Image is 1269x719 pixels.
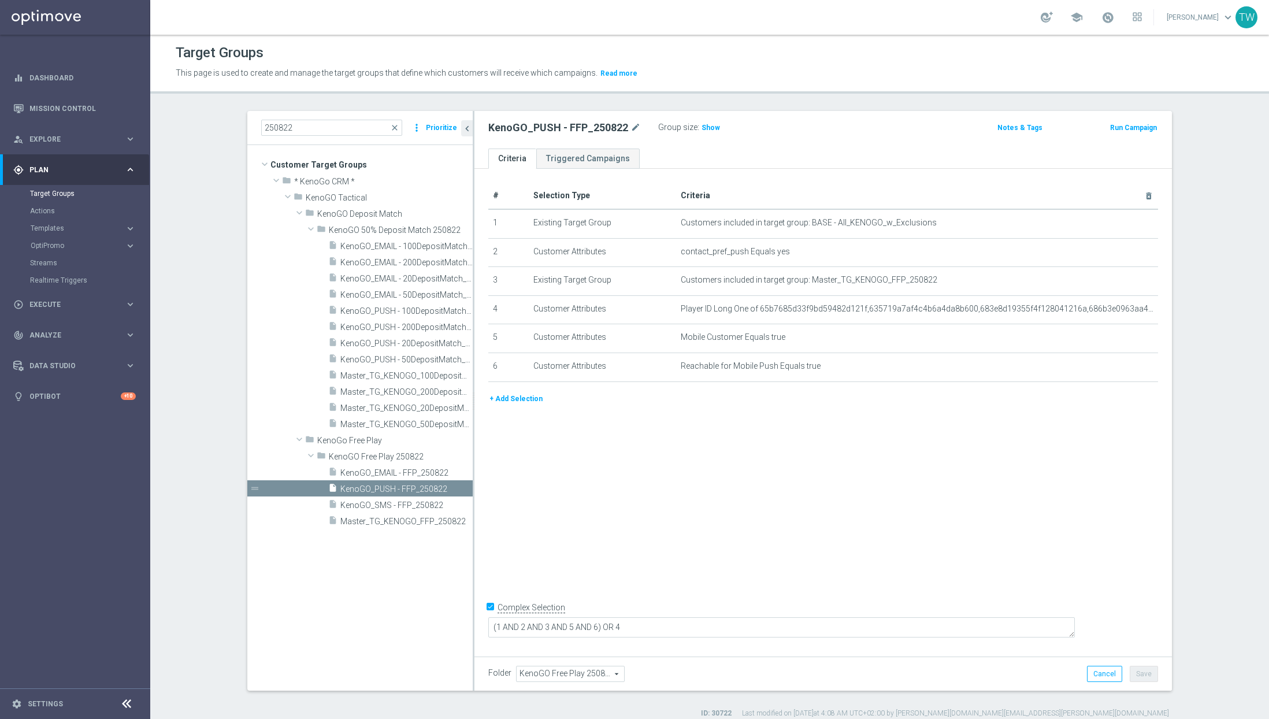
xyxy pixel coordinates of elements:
button: Prioritize [424,120,459,136]
button: track_changes Analyze keyboard_arrow_right [13,331,136,340]
i: folder [317,451,326,464]
span: KenoGO_EMAIL - 200DepositMatch_250822 [340,258,473,268]
button: Read more [599,67,639,80]
span: * KenoGo CRM * [294,177,473,187]
span: keyboard_arrow_down [1222,11,1234,24]
label: Folder [488,668,511,678]
a: Optibot [29,381,121,412]
span: Execute [29,301,125,308]
span: KenoGO_EMAIL - FFP_250822 [340,468,473,478]
i: mode_edit [630,121,641,135]
i: insert_drive_file [328,354,337,367]
label: ID: 30722 [701,709,732,718]
a: Target Groups [30,189,120,198]
span: KenoGO_PUSH - 50DepositMatch_250822 [340,355,473,365]
span: school [1070,11,1083,24]
span: Data Studio [29,362,125,369]
td: 4 [488,295,529,324]
div: OptiPromo [31,242,125,249]
i: insert_drive_file [328,499,337,513]
a: Actions [30,206,120,216]
span: Explore [29,136,125,143]
span: Master_TG_KENOGO_100DepositMatch_250822 [340,371,473,381]
button: Cancel [1087,666,1122,682]
td: Customer Attributes [529,353,676,381]
span: close [390,123,399,132]
div: Target Groups [30,185,149,202]
span: Plan [29,166,125,173]
h1: Target Groups [176,45,264,61]
div: Actions [30,202,149,220]
td: 5 [488,324,529,353]
div: Mission Control [13,93,136,124]
div: Templates [31,225,125,232]
button: play_circle_outline Execute keyboard_arrow_right [13,300,136,309]
i: keyboard_arrow_right [125,299,136,310]
span: KenoGO_PUSH - 20DepositMatch_250822 [340,339,473,349]
div: Optibot [13,381,136,412]
span: KenoGO_SMS - FFP_250822 [340,501,473,510]
span: KenoGO_EMAIL - 50DepositMatch_250822 [340,290,473,300]
span: KenoGO 50% Deposit Match 250822 [329,225,473,235]
i: keyboard_arrow_right [125,223,136,234]
div: Analyze [13,330,125,340]
div: lightbulb Optibot +10 [13,392,136,401]
i: keyboard_arrow_right [125,134,136,144]
button: OptiPromo keyboard_arrow_right [30,241,136,250]
h2: KenoGO_PUSH - FFP_250822 [488,121,628,135]
i: insert_drive_file [328,305,337,318]
div: Execute [13,299,125,310]
div: OptiPromo [30,237,149,254]
i: insert_drive_file [328,257,337,270]
th: # [488,183,529,209]
div: TW [1235,6,1257,28]
button: Data Studio keyboard_arrow_right [13,361,136,370]
td: Customer Attributes [529,295,676,324]
span: KenoGO_PUSH - 200DepositMatch_250822 [340,323,473,332]
i: insert_drive_file [328,386,337,399]
span: KenoGO_PUSH - FFP_250822 [340,484,473,494]
i: folder [294,192,303,205]
td: 3 [488,267,529,296]
div: equalizer Dashboard [13,73,136,83]
i: keyboard_arrow_right [125,164,136,175]
i: insert_drive_file [328,516,337,529]
button: person_search Explore keyboard_arrow_right [13,135,136,144]
button: chevron_left [461,120,473,136]
span: Master_TG_KENOGO_FFP_250822 [340,517,473,527]
i: insert_drive_file [328,467,337,480]
a: Criteria [488,149,536,169]
a: Settings [28,701,63,707]
i: insert_drive_file [328,402,337,416]
i: keyboard_arrow_right [125,329,136,340]
div: Explore [13,134,125,144]
span: KenoGO Tactical [306,193,473,203]
i: gps_fixed [13,165,24,175]
i: settings [12,699,22,709]
button: gps_fixed Plan keyboard_arrow_right [13,165,136,175]
i: insert_drive_file [328,240,337,254]
i: chevron_left [462,123,473,134]
i: insert_drive_file [328,338,337,351]
span: Master_TG_KENOGO_20DepositMatch_250822 [340,403,473,413]
label: Group size [658,123,697,132]
i: track_changes [13,330,24,340]
button: + Add Selection [488,392,544,405]
i: keyboard_arrow_right [125,240,136,251]
a: Dashboard [29,62,136,93]
span: KenoGO Free Play 250822 [329,452,473,462]
button: Save [1130,666,1158,682]
span: Criteria [681,191,710,200]
span: Master_TG_KENOGO_50DepositMatch_250822 [340,420,473,429]
i: insert_drive_file [328,370,337,383]
span: KenoGO Deposit Match [317,209,473,219]
span: Reachable for Mobile Push Equals true [681,361,821,371]
i: person_search [13,134,24,144]
i: insert_drive_file [328,321,337,335]
span: Customers included in target group: Master_TG_KENOGO_FFP_250822 [681,275,937,285]
button: Templates keyboard_arrow_right [30,224,136,233]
